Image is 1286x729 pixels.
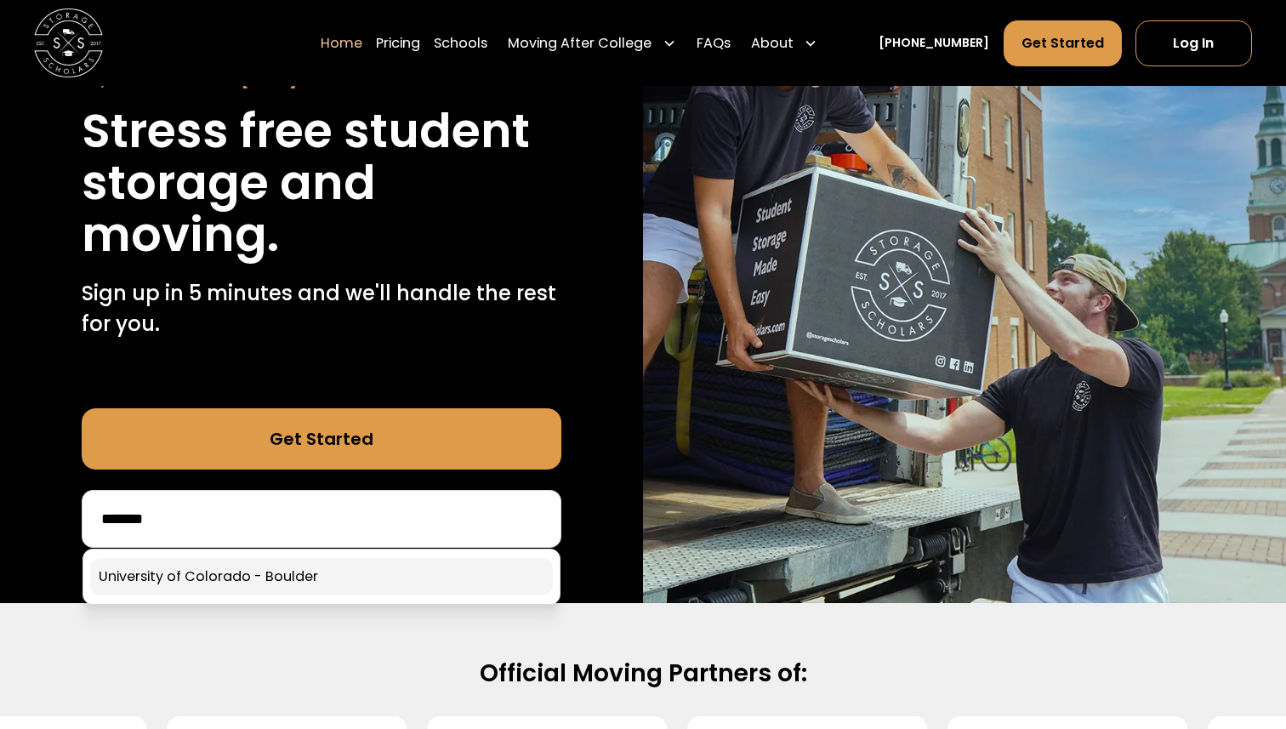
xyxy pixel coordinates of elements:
a: home [34,9,103,77]
a: FAQs [697,19,731,66]
img: Storage Scholars main logo [34,9,103,77]
a: Get Started [1004,20,1122,65]
a: Home [321,19,362,66]
h2: Official Moving Partners of: [95,658,1191,689]
a: Schools [434,19,487,66]
a: Get Started [82,408,561,470]
div: About [751,32,794,53]
a: Log In [1135,20,1252,65]
h1: Stress free student storage and moving. [82,105,561,261]
p: Sign up in 5 minutes and we'll handle the rest for you. [82,278,561,339]
div: About [744,19,824,66]
div: Moving After College [508,32,652,53]
div: Moving After College [501,19,682,66]
a: [PHONE_NUMBER] [879,34,989,52]
a: Pricing [376,19,420,66]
